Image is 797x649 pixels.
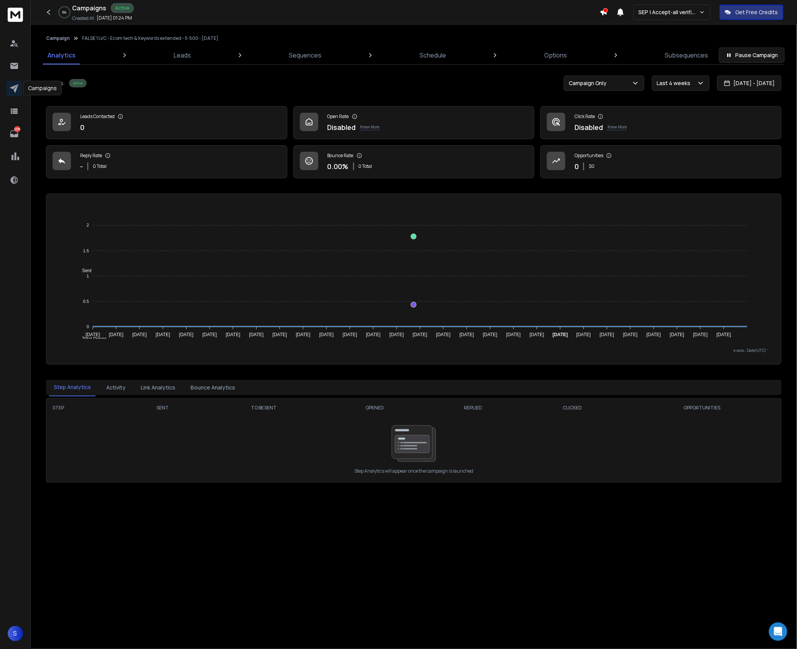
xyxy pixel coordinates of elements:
th: SENT [123,399,202,417]
p: Leads Contacted [80,113,115,120]
tspan: 0 [87,325,89,329]
button: S [8,626,23,641]
tspan: [DATE] [273,332,287,337]
div: Active [69,79,87,87]
th: OPPORTUNITIES [623,399,781,417]
tspan: [DATE] [203,332,217,337]
p: Click Rate [575,113,595,120]
p: Reply Rate [80,153,102,159]
p: Created At: [72,15,95,21]
tspan: [DATE] [390,332,404,337]
a: Reply Rate-0 Total [46,145,287,178]
tspan: [DATE] [132,332,147,337]
tspan: [DATE] [436,332,451,337]
a: Sequences [285,46,326,64]
tspan: [DATE] [296,332,311,337]
a: 1279 [7,126,22,141]
tspan: [DATE] [506,332,521,337]
tspan: [DATE] [647,332,661,337]
p: Schedule [420,51,446,60]
tspan: [DATE] [226,332,240,337]
a: Schedule [415,46,451,64]
tspan: 0.5 [83,299,89,304]
a: Opportunities0$0 [540,145,782,178]
button: Campaign [46,35,70,41]
p: 1279 [14,126,20,132]
a: Analytics [43,46,80,64]
p: Leads [174,51,191,60]
tspan: [DATE] [109,332,124,337]
button: Step Analytics [49,379,96,396]
p: - [80,161,83,172]
p: Bounce Rate [328,153,354,159]
span: Sent [76,268,92,273]
p: Subsequences [665,51,708,60]
tspan: [DATE] [319,332,334,337]
tspan: [DATE] [600,332,614,337]
p: Step Analytics will appear once the campaign is launched [354,468,473,474]
a: Open RateDisabledKnow More [293,106,535,139]
a: Options [540,46,571,64]
tspan: [DATE] [693,332,708,337]
p: Know More [608,124,627,130]
p: 0 % [63,10,67,15]
a: Subsequences [660,46,713,64]
a: Bounce Rate0.00%0 Total [293,145,535,178]
tspan: [DATE] [530,332,544,337]
tspan: [DATE] [156,332,170,337]
span: Total Opens [76,336,107,342]
p: 0 Total [359,163,372,169]
button: Get Free Credits [720,5,784,20]
p: Analytics [48,51,76,60]
tspan: [DATE] [366,332,381,337]
tspan: [DATE] [343,332,357,337]
th: REPLIED [424,399,522,417]
p: Campaign Only [569,79,610,87]
tspan: [DATE] [483,332,497,337]
tspan: [DATE] [623,332,638,337]
th: OPENED [326,399,425,417]
th: STEP [46,399,123,417]
tspan: 1.5 [83,248,89,253]
tspan: [DATE] [670,332,685,337]
tspan: [DATE] [717,332,731,337]
p: 0 [80,122,84,133]
p: 0 [575,161,579,172]
tspan: [DATE] [576,332,591,337]
p: Know More [361,124,380,130]
div: Open Intercom Messenger [769,623,787,641]
p: Open Rate [328,113,349,120]
p: Disabled [328,122,356,133]
p: [DATE] 01:24 PM [97,15,132,21]
tspan: [DATE] [413,332,428,337]
a: Click RateDisabledKnow More [540,106,782,139]
button: Bounce Analytics [186,379,240,396]
div: Active [111,3,134,13]
p: Opportunities [575,153,603,159]
p: Last 4 weeks [657,79,694,87]
p: Options [544,51,567,60]
p: 0.00 % [328,161,349,172]
p: Disabled [575,122,603,133]
tspan: 1 [87,274,89,278]
p: Sequences [289,51,322,60]
p: Get Free Credits [736,8,778,16]
th: TO BE SENT [202,399,326,417]
p: 0 Total [93,163,107,169]
p: Status: [46,79,64,87]
p: x-axis : Date(UTC) [59,348,769,353]
tspan: [DATE] [86,332,100,337]
h1: Campaigns [72,3,106,13]
button: Activity [102,379,130,396]
a: Leads [169,46,196,64]
button: Pause Campaign [719,48,785,63]
tspan: [DATE] [459,332,474,337]
p: $ 0 [589,163,594,169]
p: SEP | Accept-all verifications [639,8,699,16]
a: Leads Contacted0 [46,106,287,139]
tspan: [DATE] [249,332,264,337]
tspan: 2 [87,223,89,228]
tspan: [DATE] [553,332,568,337]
